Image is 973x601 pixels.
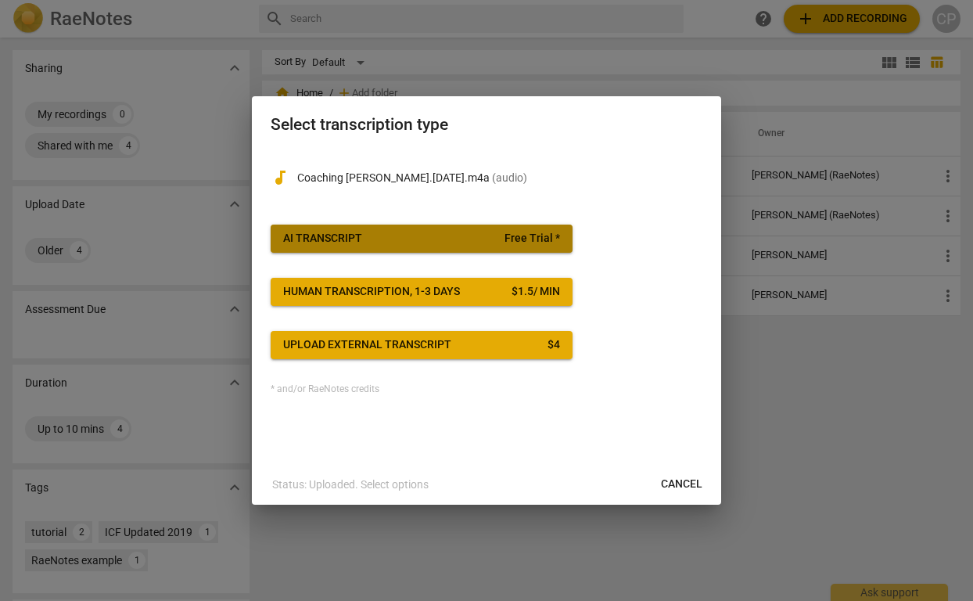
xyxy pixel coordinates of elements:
h2: Select transcription type [271,115,702,135]
div: $ 1.5 / min [512,284,560,300]
div: AI Transcript [283,231,362,247]
button: Cancel [648,470,715,498]
p: Coaching Agnes.26.09.25.m4a(audio) [297,170,702,186]
span: ( audio ) [492,171,527,184]
button: Upload external transcript$4 [271,331,573,359]
div: Upload external transcript [283,337,451,353]
div: * and/or RaeNotes credits [271,384,702,395]
div: $ 4 [548,337,560,353]
span: Free Trial * [504,231,560,247]
button: AI TranscriptFree Trial * [271,225,573,253]
p: Status: Uploaded. Select options [272,477,429,493]
div: Human transcription, 1-3 days [283,284,460,300]
button: Human transcription, 1-3 days$1.5/ min [271,278,573,306]
span: audiotrack [271,168,289,187]
span: Cancel [661,477,702,492]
